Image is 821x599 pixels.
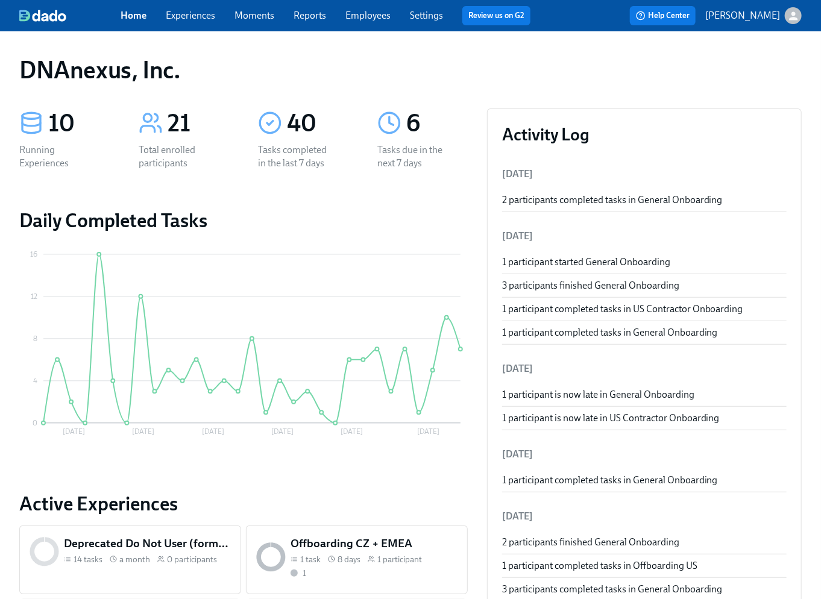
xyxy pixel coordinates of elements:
[271,428,294,436] tspan: [DATE]
[166,10,215,21] a: Experiences
[202,428,224,436] tspan: [DATE]
[636,10,690,22] span: Help Center
[502,326,787,339] div: 1 participant completed tasks in General Onboarding
[338,554,360,565] span: 8 days
[258,143,335,170] div: Tasks completed in the last 7 days
[502,440,787,469] li: [DATE]
[291,536,458,551] h5: Offboarding CZ + EMEA
[167,554,217,565] span: 0 participants
[502,412,787,425] div: 1 participant is now late in US Contractor Onboarding
[33,334,37,343] tspan: 8
[291,568,306,579] div: Not started
[133,428,155,436] tspan: [DATE]
[502,279,787,292] div: 3 participants finished General Onboarding
[31,292,37,301] tspan: 12
[502,559,787,572] div: 1 participant completed tasks in Offboarding US
[30,250,37,259] tspan: 16
[19,143,96,170] div: Running Experiences
[705,9,780,22] p: [PERSON_NAME]
[502,388,787,401] div: 1 participant is now late in General Onboarding
[502,536,787,549] div: 2 participants finished General Onboarding
[377,554,422,565] span: 1 participant
[502,583,787,596] div: 3 participants completed tasks in General Onboarding
[417,428,439,436] tspan: [DATE]
[19,209,468,233] h2: Daily Completed Tasks
[705,7,802,24] button: [PERSON_NAME]
[502,502,787,531] li: [DATE]
[74,554,102,565] span: 14 tasks
[502,354,787,383] li: [DATE]
[462,6,530,25] button: Review us on G2
[287,108,348,139] div: 40
[139,143,216,170] div: Total enrolled participants
[33,419,37,427] tspan: 0
[19,10,121,22] a: dado
[300,554,321,565] span: 1 task
[502,474,787,487] div: 1 participant completed tasks in General Onboarding
[410,10,443,21] a: Settings
[121,10,146,21] a: Home
[234,10,274,21] a: Moments
[502,303,787,316] div: 1 participant completed tasks in US Contractor Onboarding
[294,10,326,21] a: Reports
[502,256,787,269] div: 1 participant started General Onboarding
[19,10,66,22] img: dado
[468,10,524,22] a: Review us on G2
[33,377,37,385] tspan: 4
[345,10,391,21] a: Employees
[502,124,787,145] h3: Activity Log
[48,108,110,139] div: 10
[406,108,468,139] div: 6
[19,55,180,84] h1: DNAnexus, Inc.
[19,492,468,516] a: Active Experiences
[168,108,229,139] div: 21
[119,554,150,565] span: a month
[341,428,363,436] tspan: [DATE]
[502,193,787,207] div: 2 participants completed tasks in General Onboarding
[502,160,787,189] li: [DATE]
[377,143,455,170] div: Tasks due in the next 7 days
[303,568,306,579] div: 1
[19,525,241,594] a: Deprecated Do Not User (formerly US DNAnexus Contractor On-boarding)14 tasks a month0 participants
[63,428,85,436] tspan: [DATE]
[502,222,787,251] li: [DATE]
[630,6,696,25] button: Help Center
[246,525,468,594] a: Offboarding CZ + EMEA1 task 8 days1 participant1
[64,536,231,551] h5: Deprecated Do Not User (formerly US DNAnexus Contractor On-boarding)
